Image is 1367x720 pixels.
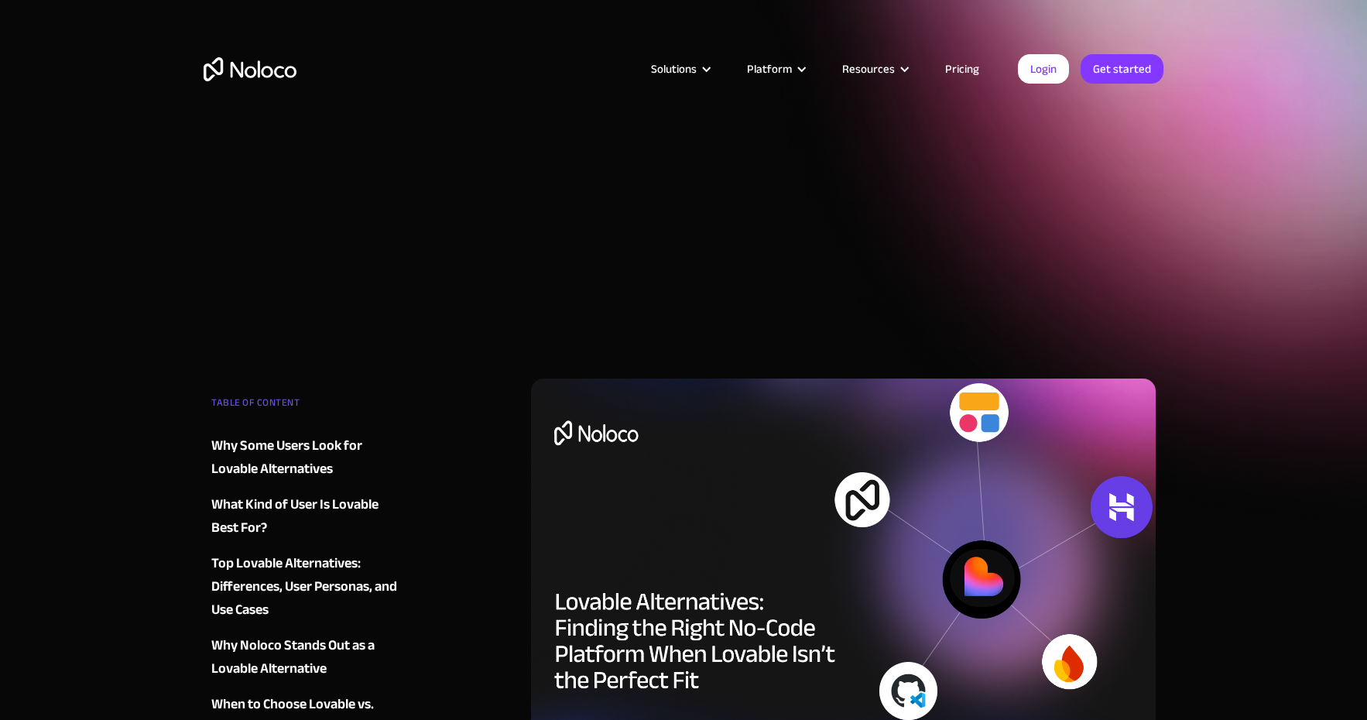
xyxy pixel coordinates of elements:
a: Why Some Users Look for Lovable Alternatives [211,434,399,481]
a: Get started [1081,54,1163,84]
div: Solutions [651,59,697,79]
div: Platform [747,59,792,79]
div: Resources [823,59,926,79]
div: TABLE OF CONTENT [211,391,399,422]
div: Solutions [632,59,728,79]
a: What Kind of User Is Lovable Best For? [211,493,399,540]
div: Resources [842,59,895,79]
a: home [204,57,296,81]
a: Why Noloco Stands Out as a Lovable Alternative [211,634,399,681]
a: Top Lovable Alternatives: Differences, User Personas, and Use Cases‍ [211,552,399,622]
div: Platform [728,59,823,79]
a: Pricing [926,59,999,79]
a: Login [1018,54,1069,84]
